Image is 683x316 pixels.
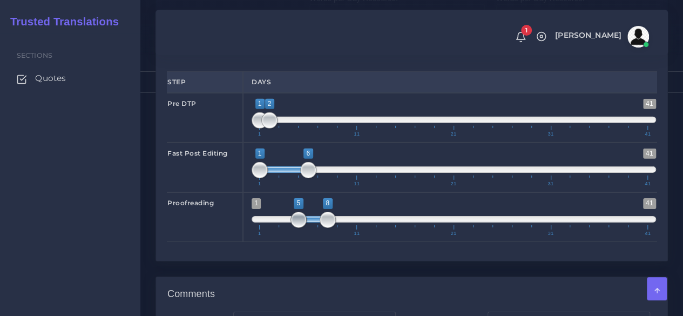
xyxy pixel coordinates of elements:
[265,99,274,109] span: 2
[3,13,119,31] a: Trusted Translations
[167,78,186,86] strong: Step
[323,198,332,209] span: 8
[449,132,458,137] span: 21
[256,181,263,186] span: 1
[167,149,228,157] strong: Fast Post Editing
[35,72,66,84] span: Quotes
[167,288,215,300] h4: Comments
[256,231,263,236] span: 1
[643,99,656,109] span: 41
[643,132,652,137] span: 41
[521,25,532,36] span: 1
[643,231,652,236] span: 41
[352,132,361,137] span: 11
[252,198,261,209] span: 1
[167,199,214,207] strong: Proofreading
[256,132,263,137] span: 1
[627,26,649,48] img: avatar
[303,149,313,159] span: 6
[546,231,555,236] span: 31
[449,181,458,186] span: 21
[643,181,652,186] span: 41
[449,231,458,236] span: 21
[255,149,265,159] span: 1
[643,149,656,159] span: 41
[17,51,52,59] span: Sections
[550,26,653,48] a: [PERSON_NAME]avatar
[252,78,271,86] strong: Days
[546,132,555,137] span: 31
[167,99,197,107] strong: Pre DTP
[352,181,361,186] span: 11
[3,15,119,28] h2: Trusted Translations
[255,99,265,109] span: 1
[294,198,303,209] span: 5
[8,67,132,90] a: Quotes
[555,31,621,39] span: [PERSON_NAME]
[546,181,555,186] span: 31
[511,31,530,43] a: 1
[352,231,361,236] span: 11
[643,198,656,209] span: 41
